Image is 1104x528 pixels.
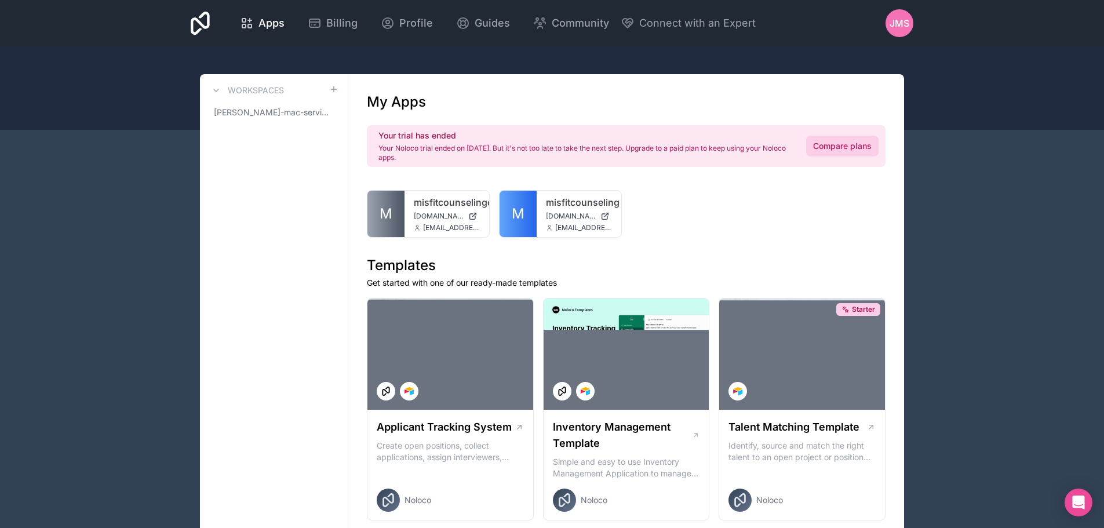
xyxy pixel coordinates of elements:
a: misfitcounselingclients [414,195,480,209]
span: M [512,205,524,223]
a: Community [524,10,618,36]
span: Guides [475,15,510,31]
a: [PERSON_NAME]-mac-services-workspace [209,102,338,123]
h1: Inventory Management Template [553,419,692,451]
p: Create open positions, collect applications, assign interviewers, centralise candidate feedback a... [377,440,524,463]
img: Airtable Logo [405,387,414,396]
h1: Applicant Tracking System [377,419,512,435]
span: Noloco [756,494,783,506]
h3: Workspaces [228,85,284,96]
span: M [380,205,392,223]
a: misfitcounseling [546,195,612,209]
span: [DOMAIN_NAME] [546,212,596,221]
a: Workspaces [209,83,284,97]
span: [EMAIL_ADDRESS][DOMAIN_NAME] [555,223,612,232]
img: Airtable Logo [581,387,590,396]
a: Billing [298,10,367,36]
a: [DOMAIN_NAME] [414,212,480,221]
div: Open Intercom Messenger [1065,489,1092,516]
a: M [367,191,405,237]
p: Identify, source and match the right talent to an open project or position with our Talent Matchi... [728,440,876,463]
span: JMS [890,16,909,30]
span: [PERSON_NAME]-mac-services-workspace [214,107,329,118]
span: Noloco [405,494,431,506]
a: Compare plans [806,136,879,156]
p: Get started with one of our ready-made templates [367,277,886,289]
span: Profile [399,15,433,31]
a: M [500,191,537,237]
span: Billing [326,15,358,31]
span: [EMAIL_ADDRESS][DOMAIN_NAME] [423,223,480,232]
a: Apps [231,10,294,36]
span: Connect with an Expert [639,15,756,31]
a: [DOMAIN_NAME] [546,212,612,221]
a: Profile [371,10,442,36]
span: Apps [258,15,285,31]
p: Simple and easy to use Inventory Management Application to manage your stock, orders and Manufact... [553,456,700,479]
img: Airtable Logo [733,387,742,396]
span: Noloco [581,494,607,506]
h2: Your trial has ended [378,130,792,141]
span: Community [552,15,609,31]
h1: My Apps [367,93,426,111]
a: Guides [447,10,519,36]
h1: Talent Matching Template [728,419,859,435]
button: Connect with an Expert [621,15,756,31]
span: [DOMAIN_NAME] [414,212,464,221]
p: Your Noloco trial ended on [DATE]. But it's not too late to take the next step. Upgrade to a paid... [378,144,792,162]
span: Starter [852,305,875,314]
h1: Templates [367,256,886,275]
